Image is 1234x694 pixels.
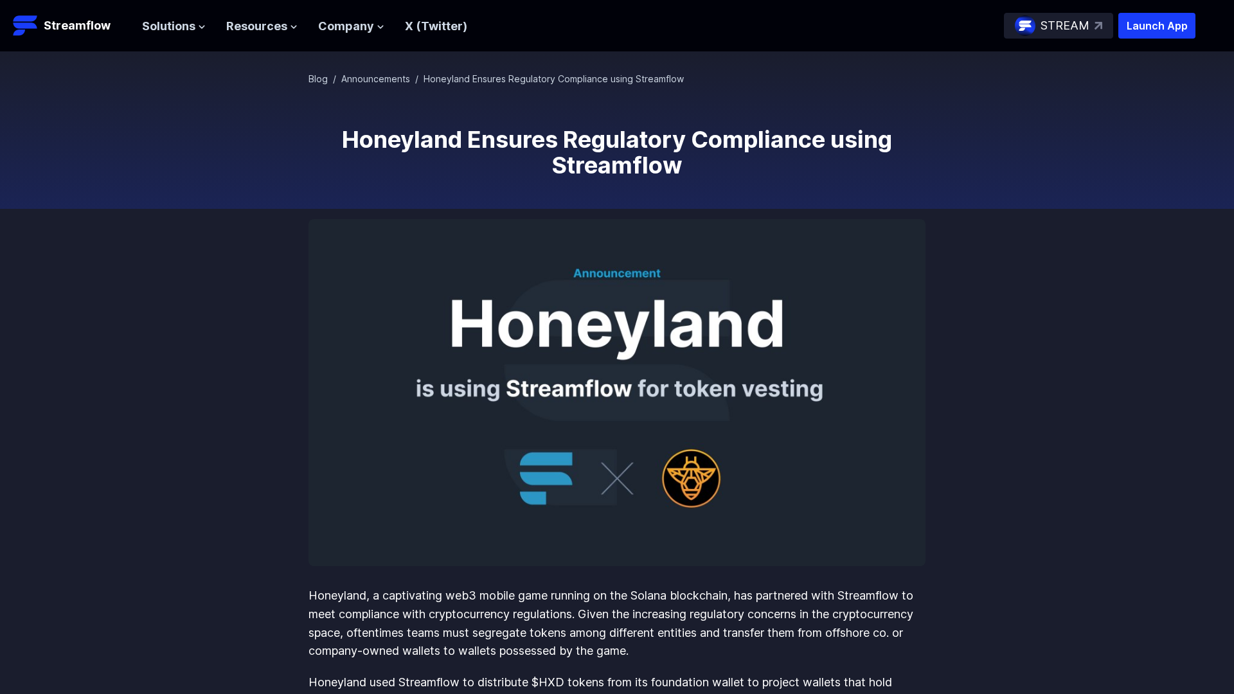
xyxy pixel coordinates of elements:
[226,17,298,36] button: Resources
[308,587,925,661] p: Honeyland, a captivating web3 mobile game running on the Solana blockchain, has partnered with St...
[226,17,287,36] span: Resources
[308,127,925,178] h1: Honeyland Ensures Regulatory Compliance using Streamflow
[1095,22,1102,30] img: top-right-arrow.svg
[405,19,467,33] a: X (Twitter)
[1041,17,1089,35] p: STREAM
[1118,13,1195,39] button: Launch App
[333,73,336,84] span: /
[318,17,374,36] span: Company
[44,17,111,35] p: Streamflow
[341,73,410,84] a: Announcements
[1015,15,1035,36] img: streamflow-logo-circle.png
[424,73,684,84] span: Honeyland Ensures Regulatory Compliance using Streamflow
[142,17,195,36] span: Solutions
[1004,13,1113,39] a: STREAM
[13,13,39,39] img: Streamflow Logo
[13,13,129,39] a: Streamflow
[415,73,418,84] span: /
[308,73,328,84] a: Blog
[308,219,925,566] img: Honeyland Ensures Regulatory Compliance using Streamflow
[318,17,384,36] button: Company
[142,17,206,36] button: Solutions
